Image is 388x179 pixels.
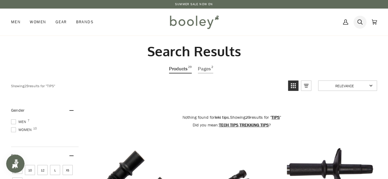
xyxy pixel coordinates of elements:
a: tips [271,114,280,120]
span: Showing results for " " [230,114,281,120]
a: Gear [51,9,71,35]
span: Did you mean: , ? [193,122,271,128]
span: Men [11,19,21,25]
span: Size: 10 [25,165,35,175]
span: Women [11,127,33,132]
h2: Search Results [11,43,377,60]
a: View list mode [301,80,311,91]
span: Men [11,119,28,125]
a: SUMMER SALE NOW ON [175,2,213,6]
b: 29 [245,114,250,120]
b: leki tips [215,114,229,120]
span: Size: L [50,165,60,175]
a: Sort options [318,80,377,91]
span: 7 [28,119,29,122]
span: Nothing found for [182,114,229,120]
span: Size [11,153,18,158]
a: Brands [71,9,98,35]
span: Size: XS [63,165,73,175]
span: Size: 8 [12,164,22,174]
div: Showing results for " " [11,80,283,91]
a: View grid mode [288,80,298,91]
span: 10 [33,127,37,130]
span: Gender [11,107,25,113]
span: 2 [211,65,213,73]
a: tech tips [219,122,238,128]
a: View Pages Tab [198,65,213,73]
b: 29 [24,83,29,88]
span: Size: 12 [37,165,48,175]
div: . [87,107,376,135]
a: Men [11,9,25,35]
span: Brands [76,19,94,25]
a: View Products Tab [169,65,192,73]
img: Booley [167,13,221,31]
a: Women [25,9,51,35]
a: trekking tips [240,122,269,128]
span: Relevance [322,83,367,88]
span: Women [30,19,46,25]
span: 29 [188,65,192,73]
span: Gear [56,19,67,25]
iframe: Button to open loyalty program pop-up [6,155,25,173]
